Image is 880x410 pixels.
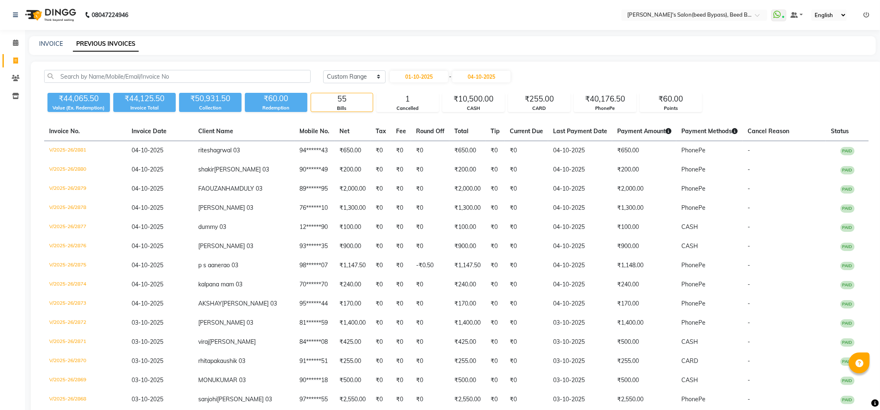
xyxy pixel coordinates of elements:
[748,338,750,345] span: -
[681,127,738,135] span: Payment Methods
[840,300,855,308] span: PAID
[371,390,391,409] td: ₹0
[831,127,849,135] span: Status
[132,319,163,326] span: 03-10-2025
[245,104,307,112] div: Redemption
[334,256,371,275] td: ₹1,147.50
[505,160,548,179] td: ₹0
[411,179,449,199] td: ₹0
[391,199,411,218] td: ₹0
[44,371,127,390] td: V/2025-26/2869
[681,166,705,173] span: PhonePe
[371,352,391,371] td: ₹0
[486,294,505,313] td: ₹0
[449,294,486,313] td: ₹170.00
[391,275,411,294] td: ₹0
[505,333,548,352] td: ₹0
[612,218,676,237] td: ₹100.00
[486,179,505,199] td: ₹0
[510,127,543,135] span: Current Due
[553,127,607,135] span: Last Payment Date
[449,313,486,333] td: ₹1,400.00
[44,141,127,161] td: V/2025-26/2881
[612,141,676,161] td: ₹650.00
[198,242,253,250] span: [PERSON_NAME] 03
[198,357,217,365] span: rhitapa
[548,352,612,371] td: 03-10-2025
[411,275,449,294] td: ₹0
[548,256,612,275] td: 04-10-2025
[391,371,411,390] td: ₹0
[612,256,676,275] td: ₹1,148.00
[840,262,855,270] span: PAID
[334,160,371,179] td: ₹200.00
[548,141,612,161] td: 04-10-2025
[132,357,163,365] span: 03-10-2025
[748,223,750,231] span: -
[371,371,391,390] td: ₹0
[411,333,449,352] td: ₹0
[612,237,676,256] td: ₹900.00
[132,204,163,211] span: 04-10-2025
[748,242,750,250] span: -
[371,256,391,275] td: ₹0
[612,352,676,371] td: ₹255.00
[748,281,750,288] span: -
[132,300,163,307] span: 04-10-2025
[681,357,698,365] span: CARD
[49,127,80,135] span: Invoice No.
[198,281,242,288] span: kalpana mam 03
[132,376,163,384] span: 03-10-2025
[640,93,702,105] div: ₹60.00
[449,160,486,179] td: ₹200.00
[299,127,329,135] span: Mobile No.
[840,166,855,174] span: PAID
[311,105,373,112] div: Bills
[334,333,371,352] td: ₹425.00
[132,338,163,345] span: 03-10-2025
[681,376,698,384] span: CASH
[132,261,163,269] span: 04-10-2025
[840,204,855,213] span: PAID
[548,371,612,390] td: 03-10-2025
[840,338,855,347] span: PAID
[334,237,371,256] td: ₹900.00
[840,243,855,251] span: PAID
[226,185,262,192] span: HAMDULY 03
[44,294,127,313] td: V/2025-26/2873
[612,199,676,218] td: ₹1,300.00
[391,313,411,333] td: ₹0
[44,313,127,333] td: V/2025-26/2872
[548,179,612,199] td: 04-10-2025
[748,357,750,365] span: -
[505,256,548,275] td: ₹0
[548,294,612,313] td: 04-10-2025
[748,395,750,403] span: -
[748,261,750,269] span: -
[748,376,750,384] span: -
[612,390,676,409] td: ₹2,550.00
[334,371,371,390] td: ₹500.00
[213,147,240,154] span: agrwal 03
[640,105,702,112] div: Points
[612,179,676,199] td: ₹2,000.00
[486,333,505,352] td: ₹0
[486,218,505,237] td: ₹0
[132,147,163,154] span: 04-10-2025
[505,237,548,256] td: ₹0
[505,179,548,199] td: ₹0
[198,395,217,403] span: sanjohi
[390,71,448,82] input: Start Date
[748,147,750,154] span: -
[840,147,855,155] span: PAID
[376,127,386,135] span: Tax
[612,333,676,352] td: ₹500.00
[486,141,505,161] td: ₹0
[612,275,676,294] td: ₹240.00
[391,218,411,237] td: ₹0
[681,204,705,211] span: PhonePe
[449,179,486,199] td: ₹2,000.00
[486,313,505,333] td: ₹0
[505,275,548,294] td: ₹0
[449,72,451,81] span: -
